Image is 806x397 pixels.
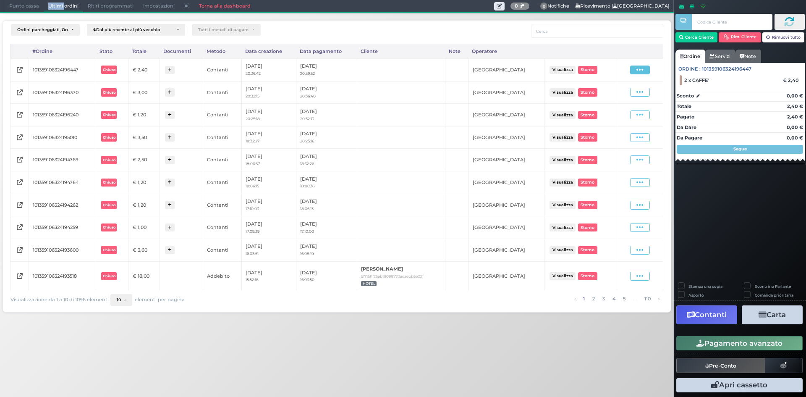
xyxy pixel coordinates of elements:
[296,58,357,81] td: [DATE]
[29,171,96,194] td: 101359106324194764
[787,135,803,141] strong: 0,00 €
[787,93,803,99] strong: 0,00 €
[468,104,544,126] td: [GEOGRAPHIC_DATA]
[550,223,576,231] button: Visualizza
[103,274,115,278] b: Chiuso
[300,251,314,256] small: 16:08:19
[29,44,96,58] div: #Ordine
[300,94,316,98] small: 20:36:40
[705,50,735,63] a: Servizi
[296,216,357,239] td: [DATE]
[110,294,132,306] button: 10
[93,27,173,32] div: Dal più recente al più vecchio
[684,77,709,83] span: 2 x CAFFE'
[578,223,597,231] button: Storno
[241,58,296,81] td: [DATE]
[198,27,249,32] div: Tutti i metodi di pagamento
[128,194,160,216] td: € 1,20
[468,171,544,194] td: [GEOGRAPHIC_DATA]
[241,216,296,239] td: [DATE]
[578,179,597,187] button: Storno
[192,24,261,36] button: Tutti i metodi di pagamento
[578,66,597,74] button: Storno
[550,111,576,119] button: Visualizza
[203,261,241,291] td: Addebito
[246,116,260,121] small: 20:25:18
[735,50,761,63] a: Note
[550,156,576,164] button: Visualizza
[203,239,241,261] td: Contanti
[688,284,722,289] label: Stampa una copia
[241,194,296,216] td: [DATE]
[357,44,445,58] div: Cliente
[677,92,694,100] strong: Sconto
[296,44,357,58] div: Data pagamento
[29,261,96,291] td: 101359106324193518
[103,90,115,95] b: Chiuso
[642,294,653,303] a: alla pagina 110
[300,116,314,121] small: 20:32:13
[468,216,544,239] td: [GEOGRAPHIC_DATA]
[203,81,241,104] td: Contanti
[203,149,241,171] td: Contanti
[194,0,255,12] a: Torna alla dashboard
[468,149,544,171] td: [GEOGRAPHIC_DATA]
[128,216,160,239] td: € 1,00
[246,94,259,98] small: 20:32:15
[676,305,737,324] button: Contanti
[203,126,241,149] td: Contanti
[581,294,587,303] a: alla pagina 1
[550,201,576,209] button: Visualizza
[296,81,357,104] td: [DATE]
[128,126,160,149] td: € 3,50
[246,139,259,143] small: 18:32:27
[572,294,578,303] a: pagina precedente
[29,216,96,239] td: 101359106324194259
[110,294,185,306] div: elementi per pagina
[103,225,115,229] b: Chiuso
[203,58,241,81] td: Contanti
[128,58,160,81] td: € 2,40
[103,248,115,252] b: Chiuso
[241,171,296,194] td: [DATE]
[300,184,314,188] small: 18:06:36
[241,239,296,261] td: [DATE]
[361,274,424,279] small: 5f715f1f25ab11f098770aeaebb5e02f
[600,294,607,303] a: alla pagina 3
[96,44,128,58] div: Stato
[296,126,357,149] td: [DATE]
[702,66,751,73] span: 101359106324196447
[203,44,241,58] div: Metodo
[44,0,83,12] span: Ultimi ordini
[128,81,160,104] td: € 3,00
[590,294,597,303] a: alla pagina 2
[677,135,702,141] strong: Da Pagare
[468,126,544,149] td: [GEOGRAPHIC_DATA]
[300,229,314,234] small: 17:10:00
[468,194,544,216] td: [GEOGRAPHIC_DATA]
[676,378,803,392] button: Apri cassetto
[29,239,96,261] td: 101359106324193600
[675,32,718,42] button: Cerca Cliente
[361,266,403,272] b: [PERSON_NAME]
[550,272,576,280] button: Visualizza
[203,104,241,126] td: Contanti
[241,81,296,104] td: [DATE]
[103,180,115,184] b: Chiuso
[787,114,803,120] strong: 2,40 €
[83,0,138,12] span: Ritiri programmati
[578,201,597,209] button: Storno
[531,24,663,38] input: Cerca
[246,184,259,188] small: 18:06:15
[550,179,576,187] button: Visualizza
[241,149,296,171] td: [DATE]
[5,0,44,12] span: Punto cassa
[296,149,357,171] td: [DATE]
[29,104,96,126] td: 101359106324196240
[29,149,96,171] td: 101359106324194769
[468,81,544,104] td: [GEOGRAPHIC_DATA]
[103,203,115,207] b: Chiuso
[128,44,160,58] div: Totale
[139,0,179,12] span: Impostazioni
[620,294,628,303] a: alla pagina 5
